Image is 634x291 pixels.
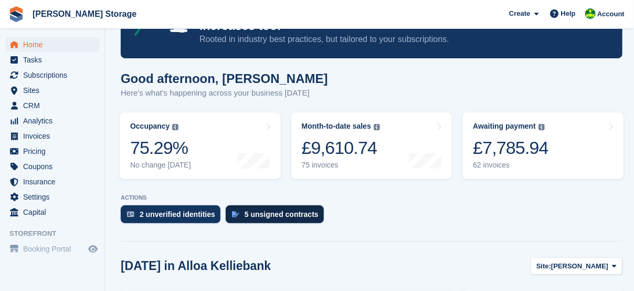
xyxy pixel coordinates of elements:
[130,122,170,131] div: Occupancy
[23,53,86,67] span: Tasks
[5,98,99,113] a: menu
[23,144,86,159] span: Pricing
[5,68,99,82] a: menu
[23,113,86,128] span: Analytics
[9,228,104,239] span: Storefront
[5,83,99,98] a: menu
[23,159,86,174] span: Coupons
[302,122,371,131] div: Month-to-date sales
[551,261,608,272] span: [PERSON_NAME]
[121,259,271,273] h2: [DATE] in Alloa Kelliebank
[245,210,319,219] div: 5 unsigned contracts
[473,122,536,131] div: Awaiting payment
[5,37,99,52] a: menu
[473,137,548,159] div: £7,785.94
[5,190,99,204] a: menu
[585,8,596,19] img: Claire Wilson
[23,129,86,143] span: Invoices
[232,211,239,217] img: contract_signature_icon-13c848040528278c33f63329250d36e43548de30e8caae1d1a13099fd9432cc5.svg
[462,112,624,179] a: Awaiting payment £7,785.94 62 invoices
[23,37,86,52] span: Home
[5,205,99,220] a: menu
[5,242,99,256] a: menu
[120,112,281,179] a: Occupancy 75.29% No change [DATE]
[5,174,99,189] a: menu
[473,161,548,170] div: 62 invoices
[23,68,86,82] span: Subscriptions
[509,8,530,19] span: Create
[121,71,328,86] h1: Good afternoon, [PERSON_NAME]
[226,205,329,228] a: 5 unsigned contracts
[23,174,86,189] span: Insurance
[538,124,545,130] img: icon-info-grey-7440780725fd019a000dd9b08b2336e03edf1995a4989e88bcd33f0948082b44.svg
[536,261,551,272] span: Site:
[5,159,99,174] a: menu
[140,210,215,219] div: 2 unverified identities
[374,124,380,130] img: icon-info-grey-7440780725fd019a000dd9b08b2336e03edf1995a4989e88bcd33f0948082b44.svg
[23,242,86,256] span: Booking Portal
[8,6,24,22] img: stora-icon-8386f47178a22dfd0bd8f6a31ec36ba5ce8667c1dd55bd0f319d3a0aa187defe.svg
[23,190,86,204] span: Settings
[531,257,622,275] button: Site: [PERSON_NAME]
[302,137,380,159] div: £9,610.74
[5,53,99,67] a: menu
[199,34,531,45] p: Rooted in industry best practices, but tailored to your subscriptions.
[87,243,99,255] a: Preview store
[597,9,625,19] span: Account
[5,113,99,128] a: menu
[121,194,622,201] p: ACTIONS
[28,5,141,23] a: [PERSON_NAME] Storage
[23,205,86,220] span: Capital
[302,161,380,170] div: 75 invoices
[23,98,86,113] span: CRM
[5,144,99,159] a: menu
[121,205,226,228] a: 2 unverified identities
[130,161,191,170] div: No change [DATE]
[121,87,328,99] p: Here's what's happening across your business [DATE]
[561,8,576,19] span: Help
[23,83,86,98] span: Sites
[172,124,178,130] img: icon-info-grey-7440780725fd019a000dd9b08b2336e03edf1995a4989e88bcd33f0948082b44.svg
[291,112,452,179] a: Month-to-date sales £9,610.74 75 invoices
[5,129,99,143] a: menu
[127,211,134,217] img: verify_identity-adf6edd0f0f0b5bbfe63781bf79b02c33cf7c696d77639b501bdc392416b5a36.svg
[130,137,191,159] div: 75.29%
